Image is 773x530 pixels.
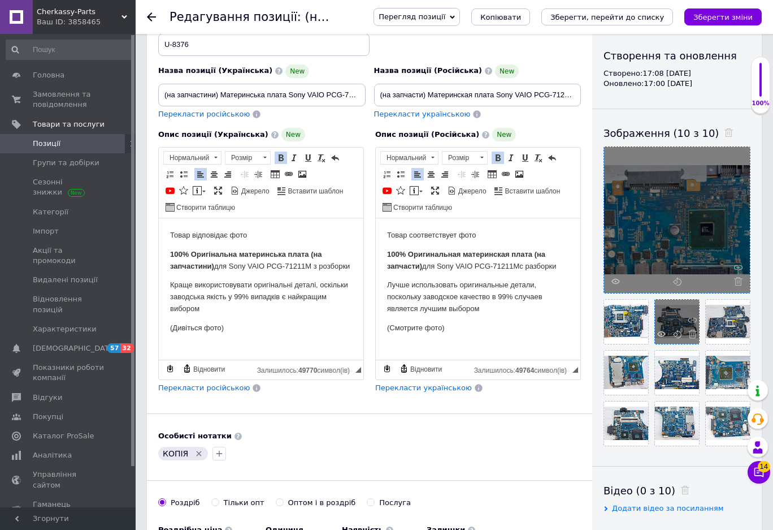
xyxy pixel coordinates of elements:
a: Зображення [296,168,309,180]
span: Гаманець компанії [33,499,105,520]
div: Оптом і в роздріб [288,498,356,508]
span: New [492,128,516,141]
a: Вставити/Редагувати посилання (Ctrl+L) [500,168,512,180]
span: Відновлення позицій [33,294,105,314]
div: Ваш ID: 3858465 [37,17,136,27]
span: Аналітика [33,450,72,460]
a: Вставити/видалити нумерований список [164,168,176,180]
a: Вставити/Редагувати посилання (Ctrl+L) [283,168,295,180]
span: Перекласти українською [374,110,471,118]
input: Пошук [6,40,133,60]
a: Додати відео з YouTube [381,184,393,197]
a: Вставити повідомлення [408,184,424,197]
a: Таблиця [486,168,498,180]
button: Чат з покупцем14 [748,461,770,484]
span: Розмір [442,152,476,164]
a: Курсив (Ctrl+I) [505,152,518,164]
a: По правому краю [438,168,451,180]
a: Вставити повідомлення [191,184,207,197]
a: Зображення [513,168,526,180]
span: Перекласти українською [375,384,472,392]
b: Особисті нотатки [158,432,232,440]
span: Відгуки [33,393,62,403]
svg: Видалити мітку [194,449,203,458]
span: Опис позиції (Російська) [375,130,479,139]
a: Відновити [181,363,227,375]
div: Тільки опт [224,498,264,508]
span: [DEMOGRAPHIC_DATA] [33,343,116,354]
span: Відновити [192,365,225,374]
i: Зберегти, перейти до списку [550,13,664,21]
button: Копіювати [471,8,530,25]
a: По лівому краю [411,168,424,180]
span: Позиції [33,139,60,149]
span: Відео (0 з 10) [603,485,675,497]
span: Групи та добірки [33,158,99,168]
a: Максимізувати [212,184,224,197]
a: По центру [425,168,437,180]
a: Розмір [442,151,488,165]
div: Кiлькiсть символiв [474,364,572,374]
a: Розмір [225,151,271,165]
span: 57 [107,343,120,353]
a: По правому краю [222,168,234,180]
span: Замовлення та повідомлення [33,89,105,110]
div: Створено: 17:08 [DATE] [603,68,750,79]
div: Оновлено: 17:00 [DATE] [603,79,750,89]
a: Вставити шаблон [493,184,562,197]
a: По центру [208,168,220,180]
span: Розмір [225,152,259,164]
span: Перекласти російською [158,384,250,392]
a: Жирний (Ctrl+B) [492,152,504,164]
div: 100% Якість заповнення [751,57,770,114]
span: 32 [120,343,133,353]
span: Товари та послуги [33,119,105,130]
a: Вставити іконку [177,184,190,197]
span: Управління сайтом [33,469,105,490]
span: Показники роботи компанії [33,363,105,383]
a: Видалити форматування [315,152,328,164]
a: Створити таблицю [381,201,454,213]
span: Вставити шаблон [286,187,344,196]
a: Нормальний [163,151,222,165]
span: Нормальний [164,152,210,164]
span: Видалені позиції [33,275,98,285]
span: Каталог ProSale [33,431,94,441]
iframe: Редактор, 64FCBAF9-04F4-4DFD-B691-A1CD5192D7B1 [376,218,580,360]
a: Нормальний [380,151,438,165]
a: Максимізувати [429,184,441,197]
a: Жирний (Ctrl+B) [275,152,287,164]
span: 14 [758,461,770,472]
a: Підкреслений (Ctrl+U) [519,152,531,164]
a: Створити таблицю [164,201,237,213]
a: Курсив (Ctrl+I) [288,152,301,164]
span: Відновити [409,365,442,374]
span: 49770 [298,367,317,374]
div: Зображення (10 з 10) [603,126,750,140]
span: Потягніть для зміни розмірів [355,367,361,373]
span: Перегляд позиції [379,12,445,21]
span: Додати відео за посиланням [612,504,724,512]
span: 49764 [515,367,534,374]
a: Зробити резервну копію зараз [164,363,176,375]
span: Акції та промокоди [33,245,105,266]
button: Зберегти зміни [684,8,762,25]
span: New [495,64,519,78]
span: КОПІЯ [163,449,188,458]
span: Покупці [33,412,63,422]
a: Повернути (Ctrl+Z) [329,152,341,164]
a: Джерело [446,184,488,197]
span: Назва позиції (Російська) [374,66,483,75]
a: Зробити резервну копію зараз [381,363,393,375]
div: Кiлькiсть символiв [257,364,355,374]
